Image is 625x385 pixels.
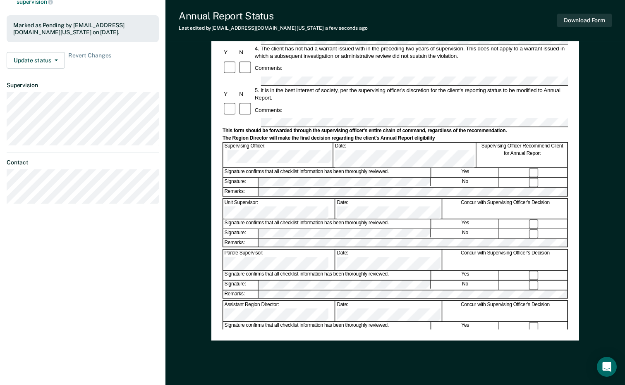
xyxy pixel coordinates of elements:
[443,250,568,270] div: Concur with Supervising Officer's Decision
[254,45,568,60] div: 4. The client has not had a warrant issued with in the preceding two years of supervision. This d...
[431,220,499,229] div: Yes
[7,52,65,69] button: Update status
[477,143,568,168] div: Supervising Officer Recommend Client for Annual Report
[13,22,152,36] div: Marked as Pending by [EMAIL_ADDRESS][DOMAIN_NAME][US_STATE] on [DATE].
[597,357,617,377] div: Open Intercom Messenger
[443,199,568,219] div: Concur with Supervising Officer's Decision
[254,106,284,114] div: Comments:
[238,90,253,98] div: N
[336,301,443,321] div: Date:
[254,87,568,102] div: 5. It is in the best interest of society, per the supervising officer's discretion for the client...
[223,291,259,298] div: Remarks:
[431,178,499,187] div: No
[431,281,499,290] div: No
[223,250,335,270] div: Parole Supervisor:
[223,90,238,98] div: Y
[7,82,159,89] dt: Supervision
[223,220,431,229] div: Signature confirms that all checklist information has been thoroughly reviewed.
[238,49,253,56] div: N
[223,128,568,135] div: This form should be forwarded through the supervising officer's entire chain of command, regardle...
[431,169,499,178] div: Yes
[431,230,499,239] div: No
[325,25,368,31] span: a few seconds ago
[223,135,568,142] div: The Region Director will make the final decision regarding the client's Annual Report eligibility
[334,143,477,168] div: Date:
[179,25,368,31] div: Last edited by [EMAIL_ADDRESS][DOMAIN_NAME][US_STATE]
[223,169,431,178] div: Signature confirms that all checklist information has been thoroughly reviewed.
[7,159,159,166] dt: Contact
[557,14,612,27] button: Download Form
[68,52,111,69] span: Revert Changes
[223,281,259,290] div: Signature:
[179,10,368,22] div: Annual Report Status
[223,230,259,239] div: Signature:
[223,178,259,187] div: Signature:
[223,188,259,195] div: Remarks:
[223,271,431,280] div: Signature confirms that all checklist information has been thoroughly reviewed.
[223,301,335,321] div: Assistant Region Director:
[336,199,443,219] div: Date:
[254,64,284,72] div: Comments:
[223,143,333,168] div: Supervising Officer:
[431,322,499,331] div: Yes
[443,301,568,321] div: Concur with Supervising Officer's Decision
[223,322,431,331] div: Signature confirms that all checklist information has been thoroughly reviewed.
[223,199,335,219] div: Unit Supervisor:
[223,239,259,247] div: Remarks:
[223,49,238,56] div: Y
[336,250,443,270] div: Date:
[431,271,499,280] div: Yes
